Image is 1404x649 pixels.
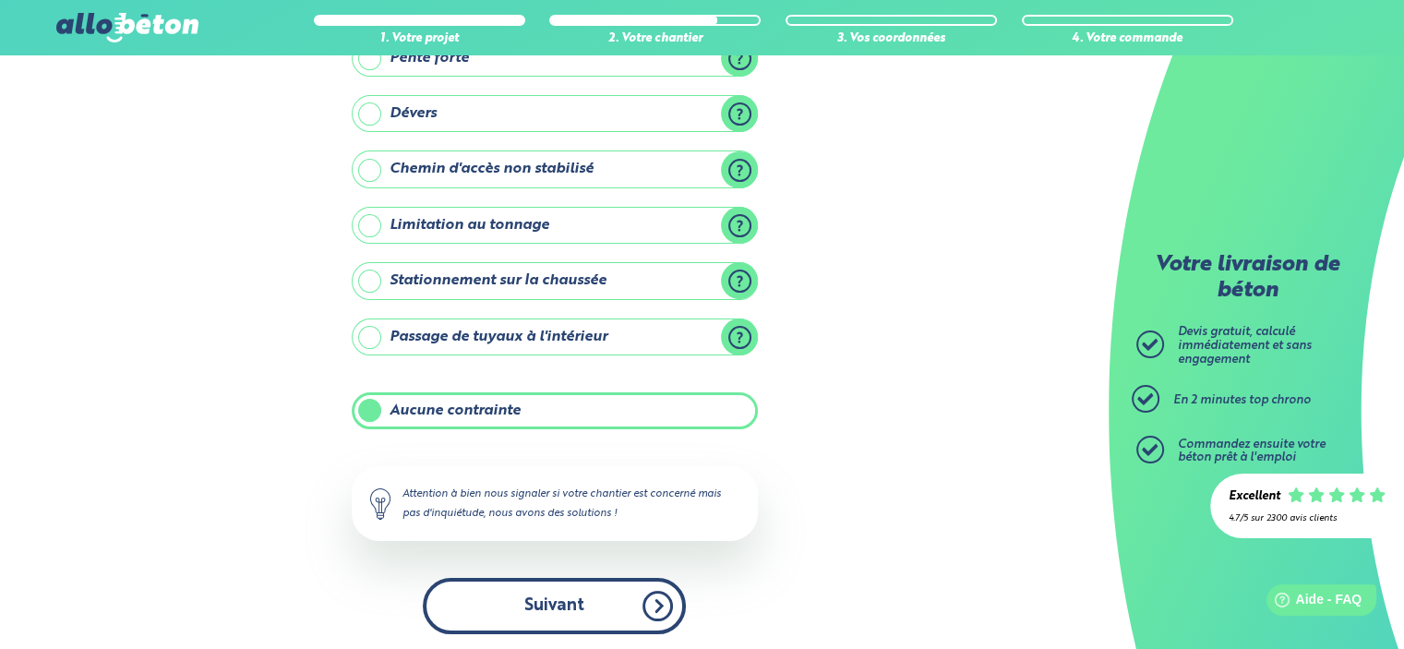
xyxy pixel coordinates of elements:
[1229,513,1386,523] div: 4.7/5 sur 2300 avis clients
[1229,490,1280,504] div: Excellent
[423,578,686,634] button: Suivant
[1022,32,1233,46] div: 4. Votre commande
[352,95,758,132] label: Dévers
[1178,439,1326,464] span: Commandez ensuite votre béton prêt à l'emploi
[314,32,525,46] div: 1. Votre projet
[352,150,758,187] label: Chemin d'accès non stabilisé
[1141,253,1353,304] p: Votre livraison de béton
[352,392,758,429] label: Aucune contrainte
[352,466,758,540] div: Attention à bien nous signaler si votre chantier est concerné mais pas d'inquiétude, nous avons d...
[352,40,758,77] label: Pente forte
[786,32,997,46] div: 3. Vos coordonnées
[549,32,761,46] div: 2. Votre chantier
[352,207,758,244] label: Limitation au tonnage
[1240,577,1384,629] iframe: Help widget launcher
[1173,394,1311,406] span: En 2 minutes top chrono
[352,318,758,355] label: Passage de tuyaux à l'intérieur
[1178,326,1312,365] span: Devis gratuit, calculé immédiatement et sans engagement
[56,13,198,42] img: allobéton
[352,262,758,299] label: Stationnement sur la chaussée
